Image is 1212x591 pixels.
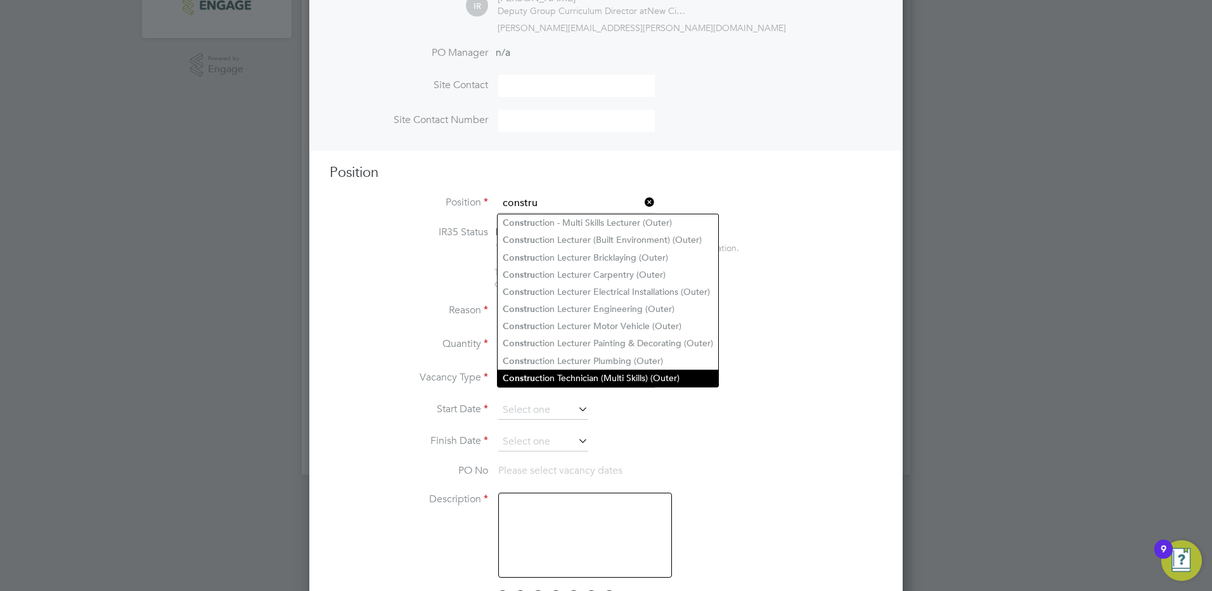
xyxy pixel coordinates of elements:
li: ction Lecturer Bricklaying (Outer) [498,249,718,266]
li: ction Lecturer Painting & Decorating (Outer) [498,335,718,352]
label: PO No [330,464,488,477]
b: Constru [503,304,535,315]
label: Description [330,493,488,506]
span: n/a [496,46,510,59]
b: Constru [503,356,535,367]
input: Search for... [498,194,655,213]
span: The status determination for this position can be updated after creating the vacancy [494,266,666,289]
h3: Position [330,164,882,182]
span: Please select vacancy dates [498,464,622,477]
li: ction Lecturer (Built Environment) (Outer) [498,231,718,249]
label: Quantity [330,337,488,351]
li: ction Lecturer Carpentry (Outer) [498,266,718,283]
li: ction Lecturer Motor Vehicle (Outer) [498,318,718,335]
input: Select one [498,401,588,420]
li: ction Technician (Multi Skills) (Outer) [498,370,718,387]
label: IR35 Status [330,226,488,239]
div: 9 [1161,549,1166,566]
label: Position [330,196,488,209]
b: Constru [503,270,535,280]
span: [PERSON_NAME][EMAIL_ADDRESS][PERSON_NAME][DOMAIN_NAME] [498,22,786,34]
li: ction Lecturer Plumbing (Outer) [498,353,718,370]
label: Site Contact [330,79,488,92]
b: Constru [503,373,535,384]
div: This feature can be enabled under this client's configuration. [496,239,739,254]
li: ction Lecturer Electrical Installations (Outer) [498,283,718,301]
b: Constru [503,321,535,332]
label: Vacancy Type [330,371,488,384]
b: Constru [503,235,535,245]
input: Select one [498,432,588,451]
label: Site Contact Number [330,114,488,127]
label: Start Date [330,403,488,416]
label: Finish Date [330,434,488,448]
label: Reason [330,304,488,317]
button: Open Resource Center, 9 new notifications [1161,540,1202,581]
span: Disabled for this client. [496,226,599,238]
b: Constru [503,218,535,228]
div: New City College Limited [498,5,688,16]
span: Deputy Group Curriculum Director at [498,5,647,16]
li: ction - Multi Skills Lecturer (Outer) [498,214,718,231]
li: ction Lecturer Engineering (Outer) [498,301,718,318]
b: Constru [503,252,535,263]
b: Constru [503,287,535,297]
label: PO Manager [330,46,488,60]
b: Constru [503,338,535,349]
